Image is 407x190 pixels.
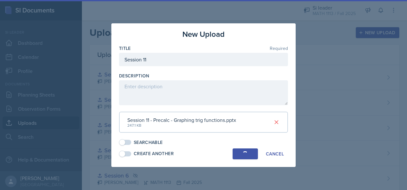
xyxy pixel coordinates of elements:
[262,148,288,159] button: Cancel
[127,123,236,128] div: 247.1 KB
[182,28,225,40] h3: New Upload
[266,151,284,156] div: Cancel
[119,73,149,79] label: Description
[134,150,174,157] div: Create Another
[119,53,288,66] input: Enter title
[270,46,288,51] span: Required
[127,116,236,124] div: Session 11 - Precalc - Graphing trig functions.pptx
[134,139,163,146] div: Searchable
[119,45,131,51] label: Title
